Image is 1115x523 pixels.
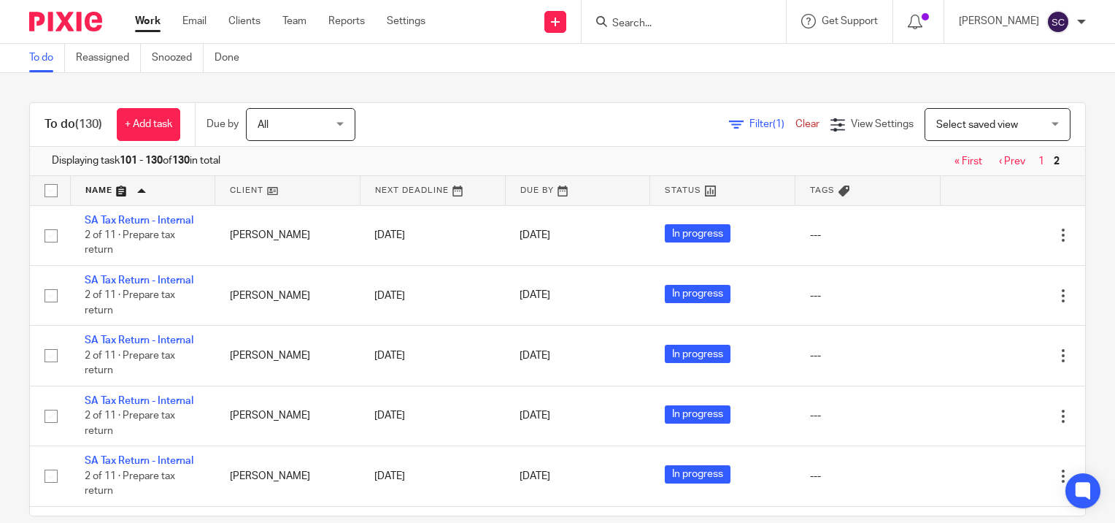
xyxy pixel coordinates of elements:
span: [DATE] [520,471,550,481]
p: [PERSON_NAME] [959,14,1039,28]
td: [DATE] [360,386,505,446]
img: Pixie [29,12,102,31]
a: SA Tax Return - Internal [85,396,193,406]
td: [PERSON_NAME] [215,446,360,506]
b: 130 [172,156,190,166]
span: In progress [665,465,730,484]
a: Team [282,14,306,28]
td: [DATE] [360,205,505,265]
a: 1 [1038,156,1044,167]
span: 2 of 11 · Prepare tax return [85,291,175,316]
span: [DATE] [520,351,550,361]
input: Search [611,18,742,31]
span: In progress [665,405,730,424]
span: View Settings [851,119,914,129]
td: [DATE] [360,265,505,325]
span: Filter [749,119,795,129]
span: [DATE] [520,291,550,301]
span: (1) [773,119,784,129]
td: [PERSON_NAME] [215,205,360,265]
span: 2 of 11 · Prepare tax return [85,230,175,256]
td: [PERSON_NAME] [215,386,360,446]
h1: To do [45,117,102,132]
a: ‹ Prev [999,156,1025,167]
b: 101 - 130 [120,156,163,166]
a: « First [954,156,982,167]
span: Select saved view [936,120,1018,130]
td: [DATE] [360,446,505,506]
p: Due by [207,117,239,131]
span: 2 of 11 · Prepare tax return [85,471,175,497]
a: Done [215,44,250,72]
a: To do [29,44,65,72]
a: Snoozed [152,44,204,72]
td: [PERSON_NAME] [215,265,360,325]
a: Clear [795,119,819,129]
a: SA Tax Return - Internal [85,275,193,286]
a: Settings [387,14,425,28]
a: Clients [228,14,261,28]
span: Tags [810,186,835,194]
a: Email [182,14,207,28]
span: (130) [75,118,102,130]
img: svg%3E [1046,10,1070,34]
nav: pager [947,156,1063,167]
div: --- [810,289,926,303]
span: All [258,120,269,130]
div: --- [810,348,926,363]
a: Reassigned [76,44,141,72]
span: [DATE] [520,411,550,421]
a: SA Tax Return - Internal [85,456,193,466]
span: Get Support [822,16,878,26]
a: Work [135,14,161,28]
td: [PERSON_NAME] [215,326,360,386]
span: In progress [665,285,730,303]
span: 2 [1050,153,1063,170]
span: Displaying task of in total [52,153,220,168]
a: + Add task [117,108,180,141]
div: --- [810,228,926,243]
span: In progress [665,345,730,363]
span: 2 of 11 · Prepare tax return [85,351,175,376]
td: [DATE] [360,326,505,386]
span: In progress [665,224,730,243]
a: Reports [328,14,365,28]
div: --- [810,408,926,423]
a: SA Tax Return - Internal [85,215,193,226]
div: --- [810,469,926,484]
a: SA Tax Return - Internal [85,335,193,346]
span: 2 of 11 · Prepare tax return [85,411,175,436]
span: [DATE] [520,230,550,240]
